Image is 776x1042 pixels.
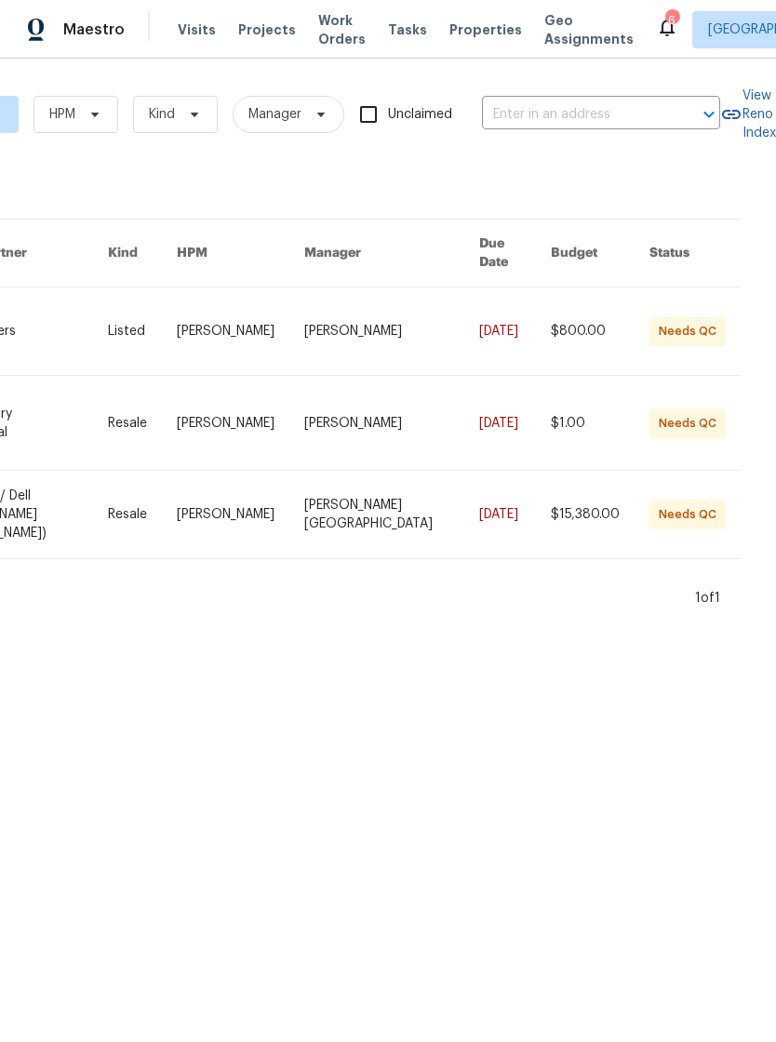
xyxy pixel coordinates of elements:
input: Enter in an address [482,100,668,129]
span: HPM [49,105,75,124]
th: Manager [289,220,463,287]
th: Budget [536,220,635,287]
td: [PERSON_NAME][GEOGRAPHIC_DATA] [289,471,463,559]
span: Kind [149,105,175,124]
div: 1 of 1 [695,589,720,608]
td: [PERSON_NAME] [162,376,289,471]
span: Work Orders [318,11,366,48]
span: Tasks [388,23,427,36]
td: [PERSON_NAME] [162,471,289,559]
td: Resale [93,471,162,559]
span: Unclaimed [388,105,452,125]
span: Maestro [63,20,125,39]
th: Kind [93,220,162,287]
td: Listed [93,287,162,376]
div: 6 [665,11,678,30]
button: Open [696,101,722,127]
th: Status [635,220,741,287]
th: Due Date [464,220,536,287]
span: Manager [248,105,301,124]
span: Geo Assignments [544,11,634,48]
a: View Reno Index [720,87,776,142]
td: Resale [93,376,162,471]
span: Projects [238,20,296,39]
span: Visits [178,20,216,39]
td: [PERSON_NAME] [162,287,289,376]
td: [PERSON_NAME] [289,376,463,471]
th: HPM [162,220,289,287]
td: [PERSON_NAME] [289,287,463,376]
span: Properties [449,20,522,39]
